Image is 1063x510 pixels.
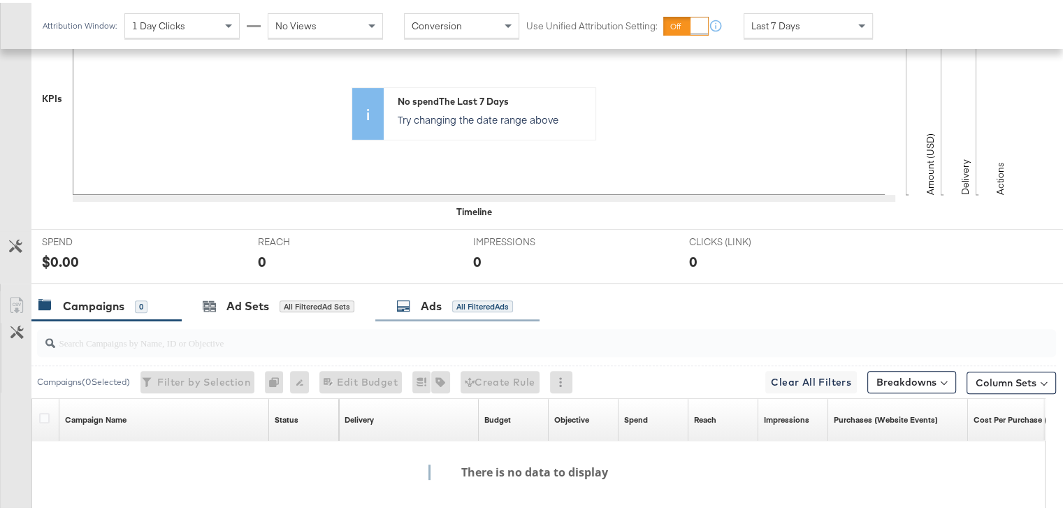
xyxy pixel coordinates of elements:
[258,249,266,269] div: 0
[345,411,374,423] div: Delivery
[694,411,716,423] a: The number of people your ad was served to.
[275,411,298,423] div: Status
[771,371,851,388] span: Clear All Filters
[428,462,628,477] h4: There is no data to display
[624,411,648,423] a: The total amount spent to date.
[42,18,117,28] div: Attribution Window:
[226,296,269,312] div: Ad Sets
[42,233,147,246] span: SPEND
[412,17,462,29] span: Conversion
[398,92,588,105] div: No spend The Last 7 Days
[751,17,800,29] span: Last 7 Days
[63,296,124,312] div: Campaigns
[624,411,648,423] div: Spend
[42,249,79,269] div: $0.00
[265,368,290,391] div: 0
[37,373,130,386] div: Campaigns ( 0 Selected)
[473,233,578,246] span: IMPRESSIONS
[764,411,809,423] div: Impressions
[689,233,794,246] span: CLICKS (LINK)
[554,411,589,423] div: Objective
[473,249,482,269] div: 0
[132,17,185,29] span: 1 Day Clicks
[484,411,511,423] div: Budget
[65,411,126,423] div: Campaign Name
[65,411,126,423] a: Your campaign name.
[275,17,317,29] span: No Views
[526,17,658,30] label: Use Unified Attribution Setting:
[694,411,716,423] div: Reach
[258,233,363,246] span: REACH
[764,411,809,423] a: The number of times your ad was served. On mobile apps an ad is counted as served the first time ...
[345,411,374,423] a: Reflects the ability of your Ad Campaign to achieve delivery based on ad states, schedule and bud...
[967,369,1056,391] button: Column Sets
[398,110,588,124] p: Try changing the date range above
[135,298,147,310] div: 0
[55,321,964,348] input: Search Campaigns by Name, ID or Objective
[834,411,938,423] div: Purchases (Website Events)
[765,368,857,391] button: Clear All Filters
[452,298,513,310] div: All Filtered Ads
[689,249,697,269] div: 0
[554,411,589,423] a: Your campaign's objective.
[421,296,442,312] div: Ads
[275,411,298,423] a: Shows the current state of your Ad Campaign.
[867,368,956,391] button: Breakdowns
[484,411,511,423] a: The maximum amount you're willing to spend on your ads, on average each day or over the lifetime ...
[834,411,938,423] a: The number of times a purchase was made tracked by your Custom Audience pixel on your website aft...
[280,298,354,310] div: All Filtered Ad Sets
